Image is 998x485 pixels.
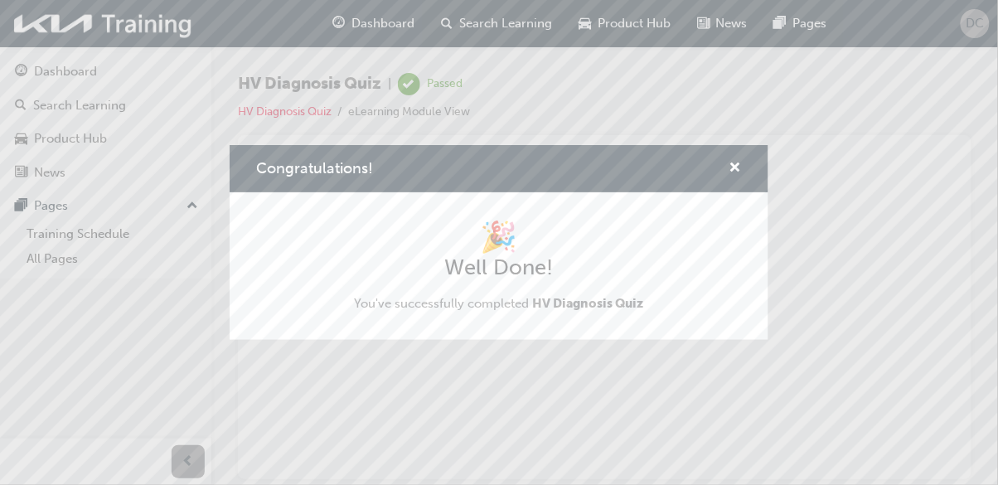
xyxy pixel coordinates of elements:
[256,159,373,177] span: Congratulations!
[729,158,742,179] button: cross-icon
[230,145,768,339] div: Congratulations!
[355,255,644,281] h2: Well Done!
[729,162,742,177] span: cross-icon
[533,296,644,311] span: HV Diagnosis Quiz
[7,13,700,88] p: The content has ended. You may close this window.
[355,219,644,255] h1: 🎉
[355,294,644,313] span: You've successfully completed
